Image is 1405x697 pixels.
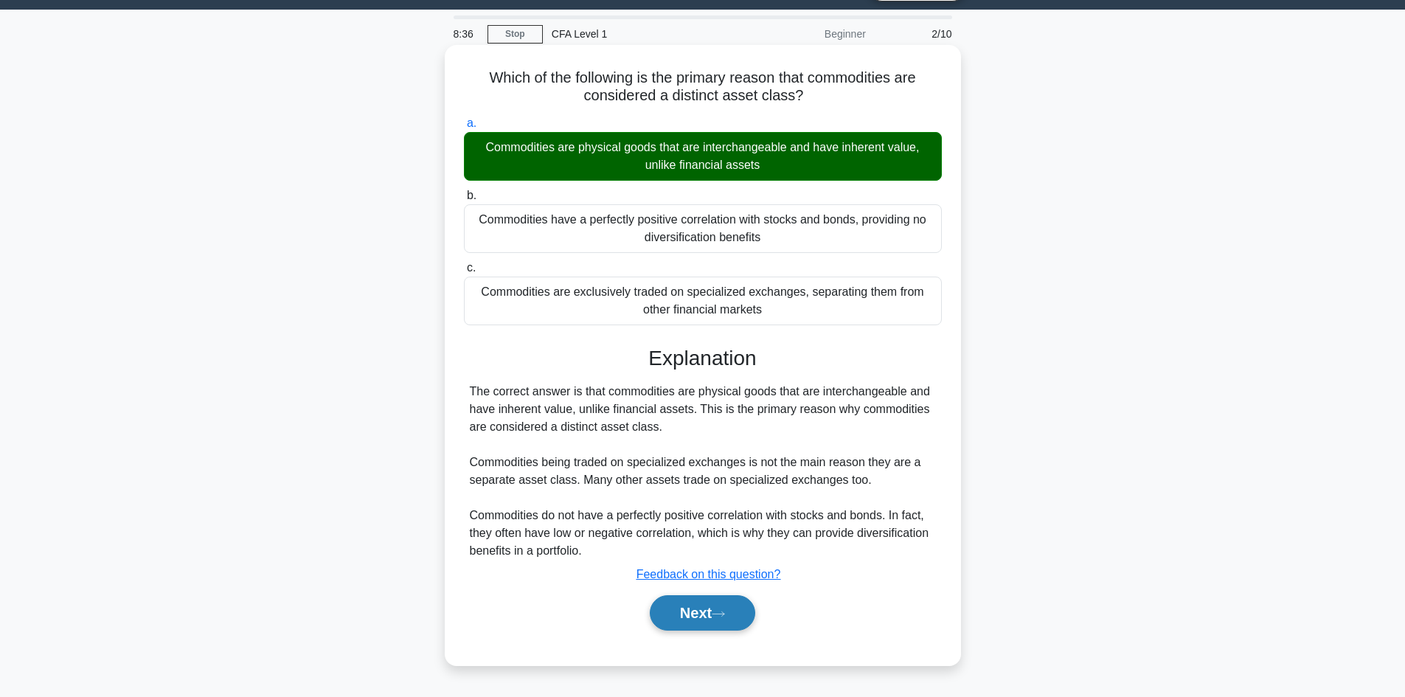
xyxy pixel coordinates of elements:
[636,568,781,580] a: Feedback on this question?
[650,595,755,631] button: Next
[488,25,543,44] a: Stop
[464,132,942,181] div: Commodities are physical goods that are interchangeable and have inherent value, unlike financial...
[464,204,942,253] div: Commodities have a perfectly positive correlation with stocks and bonds, providing no diversifica...
[470,383,936,560] div: The correct answer is that commodities are physical goods that are interchangeable and have inher...
[746,19,875,49] div: Beginner
[467,189,476,201] span: b.
[462,69,943,105] h5: Which of the following is the primary reason that commodities are considered a distinct asset class?
[875,19,961,49] div: 2/10
[445,19,488,49] div: 8:36
[464,277,942,325] div: Commodities are exclusively traded on specialized exchanges, separating them from other financial...
[467,117,476,129] span: a.
[473,346,933,371] h3: Explanation
[543,19,746,49] div: CFA Level 1
[467,261,476,274] span: c.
